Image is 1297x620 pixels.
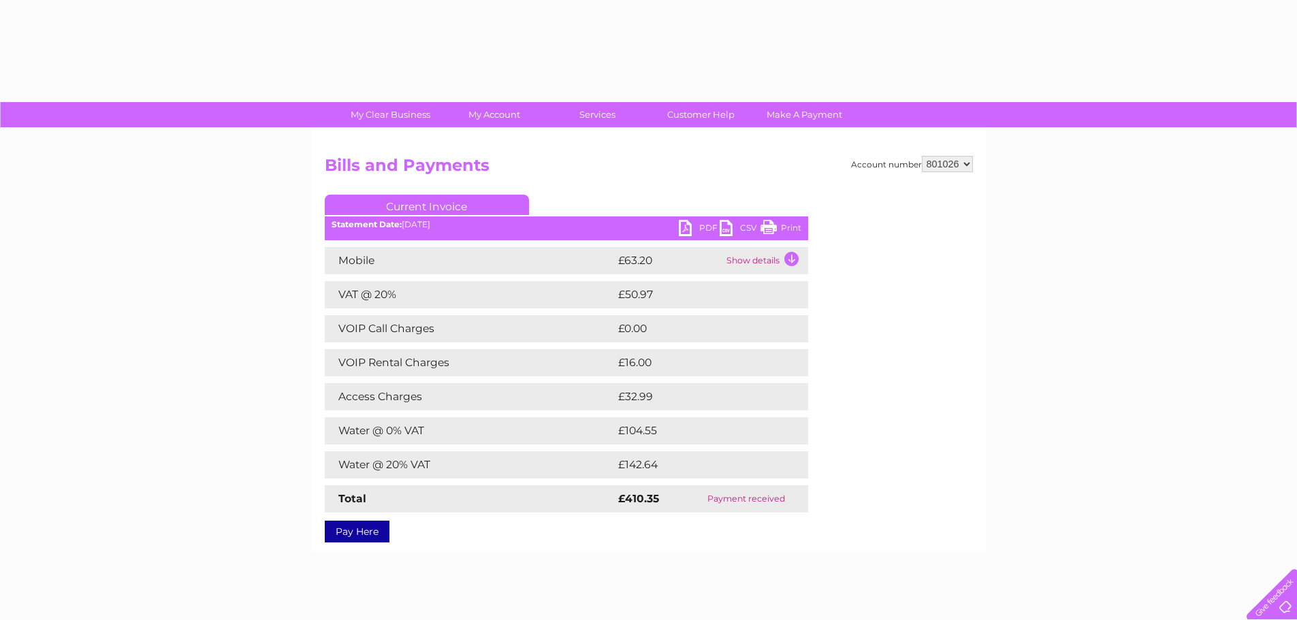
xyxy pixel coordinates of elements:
[615,349,780,376] td: £16.00
[438,102,550,127] a: My Account
[615,315,777,342] td: £0.00
[325,220,808,229] div: [DATE]
[645,102,757,127] a: Customer Help
[325,521,389,542] a: Pay Here
[748,102,861,127] a: Make A Payment
[325,247,615,274] td: Mobile
[325,417,615,444] td: Water @ 0% VAT
[325,156,973,182] h2: Bills and Payments
[338,492,366,505] strong: Total
[325,315,615,342] td: VOIP Call Charges
[325,349,615,376] td: VOIP Rental Charges
[618,492,659,505] strong: £410.35
[684,485,808,512] td: Payment received
[679,220,720,240] a: PDF
[615,383,781,410] td: £32.99
[325,383,615,410] td: Access Charges
[334,102,447,127] a: My Clear Business
[325,281,615,308] td: VAT @ 20%
[760,220,801,240] a: Print
[325,451,615,478] td: Water @ 20% VAT
[332,219,402,229] b: Statement Date:
[615,281,781,308] td: £50.97
[615,451,784,478] td: £142.64
[615,417,783,444] td: £104.55
[325,195,529,215] a: Current Invoice
[720,220,760,240] a: CSV
[541,102,654,127] a: Services
[723,247,808,274] td: Show details
[615,247,723,274] td: £63.20
[851,156,973,172] div: Account number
